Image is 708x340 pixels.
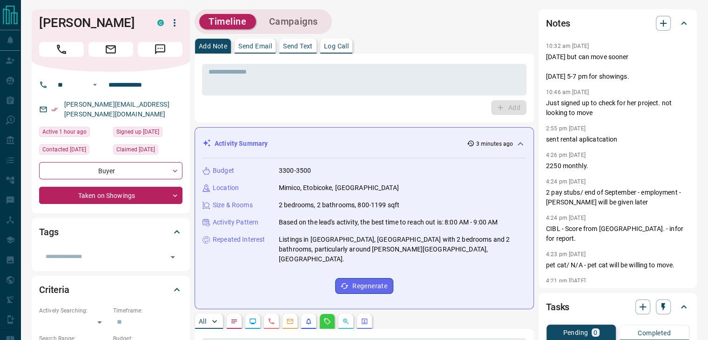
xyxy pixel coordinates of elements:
[39,162,182,179] div: Buyer
[342,318,350,325] svg: Opportunities
[279,235,526,264] p: Listings in [GEOGRAPHIC_DATA], [GEOGRAPHIC_DATA] with 2 bedrooms and 2 bathrooms, particularly ar...
[546,125,586,132] p: 2:55 pm [DATE]
[546,161,689,171] p: 2250 monthly.
[638,330,671,336] p: Completed
[279,183,399,193] p: Mimico, Etobicoke, [GEOGRAPHIC_DATA]
[476,140,513,148] p: 3 minutes ago
[199,318,206,325] p: All
[324,43,349,49] p: Log Call
[593,329,597,336] p: 0
[213,218,258,227] p: Activity Pattern
[305,318,312,325] svg: Listing Alerts
[166,251,179,264] button: Open
[39,224,58,239] h2: Tags
[213,183,239,193] p: Location
[546,43,589,49] p: 10:32 am [DATE]
[260,14,327,29] button: Campaigns
[546,251,586,258] p: 4:23 pm [DATE]
[546,188,689,207] p: 2 pay stubs/ end of September - employment - [PERSON_NAME] will be given later
[113,144,182,157] div: Fri Feb 09 2024
[39,144,108,157] div: Sun Feb 11 2024
[113,306,182,315] p: Timeframe:
[546,278,586,284] p: 4:21 pm [DATE]
[89,79,101,90] button: Open
[39,42,84,57] span: Call
[39,221,182,243] div: Tags
[249,318,256,325] svg: Lead Browsing Activity
[213,166,234,176] p: Budget
[202,135,526,152] div: Activity Summary3 minutes ago
[546,89,589,95] p: 10:46 am [DATE]
[361,318,368,325] svg: Agent Actions
[39,306,108,315] p: Actively Searching:
[116,127,159,136] span: Signed up [DATE]
[335,278,393,294] button: Regenerate
[157,20,164,26] div: condos.ca
[138,42,182,57] span: Message
[238,43,272,49] p: Send Email
[230,318,238,325] svg: Notes
[113,127,182,140] div: Wed Aug 31 2022
[324,318,331,325] svg: Requests
[42,127,87,136] span: Active 1 hour ago
[39,279,182,301] div: Criteria
[546,98,689,118] p: Just signed up to check for her project. not looking to move
[39,282,69,297] h2: Criteria
[279,218,498,227] p: Based on the lead's activity, the best time to reach out is: 8:00 AM - 9:00 AM
[64,101,169,118] a: [PERSON_NAME][EMAIL_ADDRESS][PERSON_NAME][DOMAIN_NAME]
[39,127,108,140] div: Sun Aug 17 2025
[546,224,689,244] p: CIBL - Score from [GEOGRAPHIC_DATA]. - infor for report.
[199,14,256,29] button: Timeline
[39,15,143,30] h1: [PERSON_NAME]
[213,235,265,245] p: Repeated Interest
[213,200,253,210] p: Size & Rooms
[563,329,588,336] p: Pending
[546,215,586,221] p: 4:24 pm [DATE]
[546,296,689,318] div: Tasks
[279,166,311,176] p: 3300-3500
[279,200,399,210] p: 2 bedrooms, 2 bathrooms, 800-1199 sqft
[546,260,689,270] p: pet cat/ N/A - pet cat will be willing to move.
[199,43,227,49] p: Add Note
[283,43,313,49] p: Send Text
[268,318,275,325] svg: Calls
[546,299,569,314] h2: Tasks
[546,178,586,185] p: 4:24 pm [DATE]
[546,16,570,31] h2: Notes
[546,52,689,82] p: [DATE] but can move sooner [DATE] 5-7 pm for showings.
[546,135,689,144] p: sent rental aplicatcation
[215,139,268,149] p: Activity Summary
[39,187,182,204] div: Taken on Showings
[116,145,155,154] span: Claimed [DATE]
[546,152,586,158] p: 4:26 pm [DATE]
[42,145,86,154] span: Contacted [DATE]
[286,318,294,325] svg: Emails
[546,12,689,34] div: Notes
[88,42,133,57] span: Email
[51,106,58,113] svg: Email Verified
